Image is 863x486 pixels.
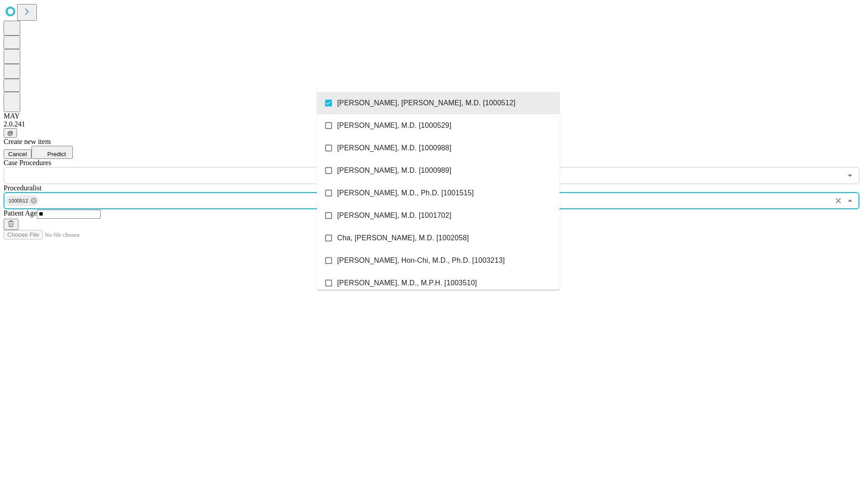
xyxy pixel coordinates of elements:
[4,209,37,217] span: Patient Age
[8,151,27,157] span: Cancel
[4,138,51,145] span: Create new item
[5,195,39,206] div: 1000512
[337,255,505,266] span: [PERSON_NAME], Hon-Chi, M.D., Ph.D. [1003213]
[844,194,856,207] button: Close
[7,130,13,136] span: @
[4,128,17,138] button: @
[844,169,856,182] button: Open
[337,98,516,108] span: [PERSON_NAME], [PERSON_NAME], M.D. [1000512]
[4,120,859,128] div: 2.0.241
[4,159,51,166] span: Scheduled Procedure
[337,233,469,243] span: Cha, [PERSON_NAME], M.D. [1002058]
[337,278,477,288] span: [PERSON_NAME], M.D., M.P.H. [1003510]
[31,146,73,159] button: Predict
[5,196,32,206] span: 1000512
[337,120,451,131] span: [PERSON_NAME], M.D. [1000529]
[4,149,31,159] button: Cancel
[337,210,451,221] span: [PERSON_NAME], M.D. [1001702]
[832,194,845,207] button: Clear
[337,165,451,176] span: [PERSON_NAME], M.D. [1000989]
[4,112,859,120] div: MAY
[47,151,66,157] span: Predict
[337,188,474,198] span: [PERSON_NAME], M.D., Ph.D. [1001515]
[4,184,41,192] span: Proceduralist
[337,143,451,153] span: [PERSON_NAME], M.D. [1000988]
